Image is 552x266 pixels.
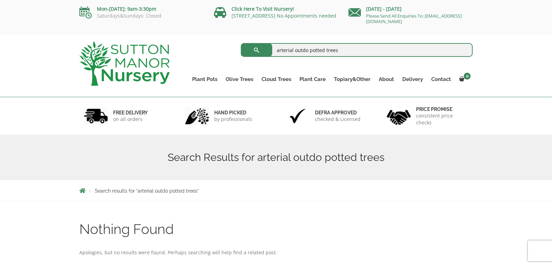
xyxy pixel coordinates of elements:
[375,74,398,84] a: About
[464,73,471,80] span: 0
[231,6,294,12] a: Click Here To Visit Nursery!
[79,151,473,164] h1: Search Results for arterial outdo potted trees
[231,12,336,19] a: [STREET_ADDRESS] No Appointments needed
[188,74,221,84] a: Plant Pots
[84,107,108,125] img: 1.jpg
[416,106,469,112] h6: Price promise
[398,74,427,84] a: Delivery
[185,107,209,125] img: 2.jpg
[295,74,330,84] a: Plant Care
[455,74,473,84] a: 0
[79,188,473,193] nav: Breadcrumbs
[79,41,170,86] img: logo
[221,74,257,84] a: Olive Trees
[214,110,252,116] h6: hand picked
[95,188,199,194] span: Search results for “arterial outdo potted trees”
[241,43,473,57] input: Search...
[113,110,148,116] h6: FREE DELIVERY
[113,116,148,123] p: on all orders
[315,116,361,123] p: checked & Licensed
[330,74,375,84] a: Topiary&Other
[79,5,204,13] p: Mon-[DATE]: 9am-3:30pm
[79,222,473,236] h1: Nothing Found
[257,74,295,84] a: Cloud Trees
[214,116,252,123] p: by professionals
[366,13,462,24] a: Please Send All Enquiries To: [EMAIL_ADDRESS][DOMAIN_NAME]
[315,110,361,116] h6: Defra approved
[79,13,204,19] p: Saturdays&Sundays: Closed
[387,105,411,126] img: 4.jpg
[427,74,455,84] a: Contact
[348,5,473,13] p: [DATE] - [DATE]
[416,112,469,126] p: consistent price checks
[79,248,473,257] p: Apologies, but no results were found. Perhaps searching will help find a related post.
[286,107,310,125] img: 3.jpg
